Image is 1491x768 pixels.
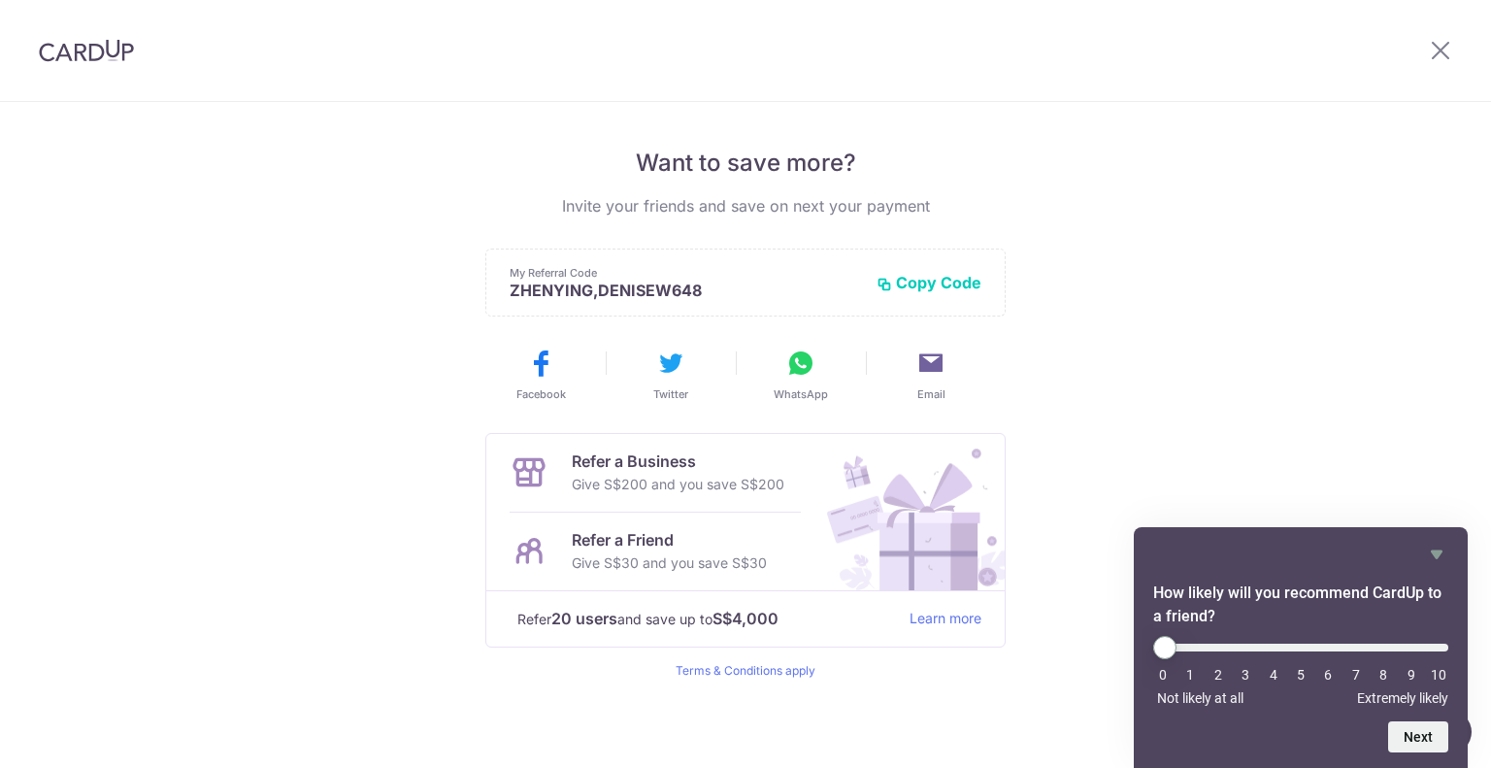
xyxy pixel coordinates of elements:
button: Email [874,348,988,402]
span: Email [917,386,945,402]
p: My Referral Code [510,265,861,281]
li: 0 [1153,667,1173,683]
span: Help [44,14,83,31]
li: 7 [1346,667,1366,683]
a: Learn more [910,607,981,631]
span: Extremely likely [1357,690,1448,706]
span: WhatsApp [774,386,828,402]
button: Next question [1388,721,1448,752]
li: 9 [1402,667,1421,683]
li: 10 [1429,667,1448,683]
a: Terms & Conditions apply [676,663,815,678]
li: 1 [1180,667,1200,683]
li: 4 [1264,667,1283,683]
p: Refer and save up to [517,607,894,631]
p: Give S$30 and you save S$30 [572,551,767,575]
p: Invite your friends and save on next your payment [485,194,1006,217]
li: 8 [1374,667,1393,683]
div: How likely will you recommend CardUp to a friend? Select an option from 0 to 10, with 0 being Not... [1153,636,1448,706]
button: WhatsApp [744,348,858,402]
p: ZHENYING,DENISEW648 [510,281,861,300]
li: 6 [1318,667,1338,683]
span: Facebook [516,386,566,402]
button: Twitter [613,348,728,402]
span: Not likely at all [1157,690,1243,706]
h2: How likely will you recommend CardUp to a friend? Select an option from 0 to 10, with 0 being Not... [1153,582,1448,628]
p: Refer a Friend [572,528,767,551]
strong: 20 users [551,607,617,630]
button: Copy Code [877,273,981,292]
div: How likely will you recommend CardUp to a friend? Select an option from 0 to 10, with 0 being Not... [1153,543,1448,752]
p: Refer a Business [572,450,784,473]
strong: S$4,000 [712,607,779,630]
p: Give S$200 and you save S$200 [572,473,784,496]
li: 2 [1209,667,1228,683]
button: Facebook [483,348,598,402]
img: Refer [809,434,1005,590]
span: Twitter [653,386,688,402]
button: Hide survey [1425,543,1448,566]
li: 5 [1291,667,1310,683]
p: Want to save more? [485,148,1006,179]
img: CardUp [39,39,134,62]
li: 3 [1236,667,1255,683]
